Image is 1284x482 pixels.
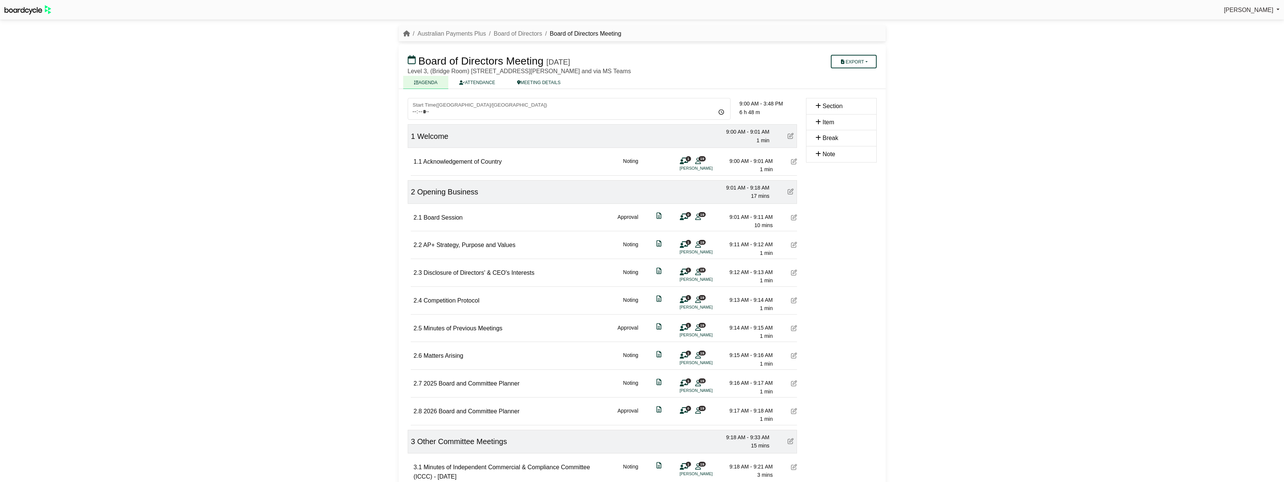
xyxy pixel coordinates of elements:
[423,408,519,414] span: 2026 Board and Committee Planner
[720,407,773,415] div: 9:17 AM - 9:18 AM
[751,443,769,449] span: 15 mins
[423,380,519,387] span: 2025 Board and Committee Planner
[686,351,691,355] span: 1
[617,407,638,423] div: Approval
[403,29,622,39] nav: breadcrumb
[760,250,773,256] span: 1 min
[5,5,51,15] img: BoardcycleBlackGreen-aaafeed430059cb809a45853b8cf6d952af9d84e6e89e1f1685b34bfd5cb7d64.svg
[417,30,486,37] a: Australian Payments Plus
[423,214,463,221] span: Board Session
[717,433,770,441] div: 9:18 AM - 9:33 AM
[494,30,542,37] a: Board of Directors
[686,406,691,411] span: 0
[686,295,691,300] span: 1
[680,387,736,394] li: [PERSON_NAME]
[546,57,570,66] div: [DATE]
[414,297,422,304] span: 2.4
[423,158,502,165] span: Acknowledgement of Country
[720,351,773,359] div: 9:15 AM - 9:16 AM
[403,76,449,89] a: AGENDA
[623,268,638,285] div: Noting
[760,333,773,339] span: 1 min
[506,76,572,89] a: MEETING DETAILS
[823,119,834,125] span: Item
[760,305,773,311] span: 1 min
[1224,7,1273,13] span: [PERSON_NAME]
[686,462,691,467] span: 1
[699,156,706,161] span: 19
[414,464,590,480] span: Minutes of Independent Commercial & Compliance Committee (ICCC) - [DATE]
[760,166,773,172] span: 1 min
[542,29,622,39] li: Board of Directors Meeting
[740,109,760,115] span: 6 h 48 m
[680,249,736,255] li: [PERSON_NAME]
[417,132,448,140] span: Welcome
[756,137,769,143] span: 1 min
[823,135,838,141] span: Break
[720,157,773,165] div: 9:00 AM - 9:01 AM
[414,464,422,470] span: 3.1
[720,324,773,332] div: 9:14 AM - 9:15 AM
[751,193,769,199] span: 17 mins
[760,361,773,367] span: 1 min
[417,437,507,446] span: Other Committee Meetings
[823,103,842,109] span: Section
[680,332,736,338] li: [PERSON_NAME]
[699,406,706,411] span: 19
[680,165,736,172] li: [PERSON_NAME]
[754,222,773,228] span: 10 mins
[617,213,638,230] div: Approval
[686,378,691,383] span: 1
[617,324,638,340] div: Approval
[623,296,638,313] div: Noting
[757,472,773,478] span: 3 mins
[623,351,638,368] div: Noting
[699,323,706,328] span: 19
[423,352,463,359] span: Matters Arising
[823,151,835,157] span: Note
[414,352,422,359] span: 2.6
[448,76,506,89] a: ATTENDANCE
[686,212,691,217] span: 0
[414,270,422,276] span: 2.3
[408,68,631,74] span: Level 3, (Bridge Room) [STREET_ADDRESS][PERSON_NAME] and via MS Teams
[699,295,706,300] span: 19
[760,389,773,395] span: 1 min
[760,416,773,422] span: 1 min
[623,462,638,482] div: Noting
[423,242,515,248] span: AP+ Strategy, Purpose and Values
[699,462,706,467] span: 19
[414,325,422,331] span: 2.5
[414,242,422,248] span: 2.2
[717,128,770,136] div: 9:00 AM - 9:01 AM
[411,188,415,196] span: 2
[720,213,773,221] div: 9:01 AM - 9:11 AM
[418,55,543,67] span: Board of Directors Meeting
[686,156,691,161] span: 1
[423,270,534,276] span: Disclosure of Directors' & CEO's Interests
[699,268,706,273] span: 19
[411,132,415,140] span: 1
[623,240,638,257] div: Noting
[720,462,773,471] div: 9:18 AM - 9:21 AM
[680,304,736,310] li: [PERSON_NAME]
[423,297,479,304] span: Competition Protocol
[686,240,691,245] span: 1
[720,296,773,304] div: 9:13 AM - 9:14 AM
[1224,5,1279,15] a: [PERSON_NAME]
[699,240,706,245] span: 19
[411,437,415,446] span: 3
[623,157,638,174] div: Noting
[699,378,706,383] span: 19
[414,158,422,165] span: 1.1
[720,379,773,387] div: 9:16 AM - 9:17 AM
[760,277,773,283] span: 1 min
[686,323,691,328] span: 1
[686,268,691,273] span: 1
[414,214,422,221] span: 2.1
[623,379,638,396] div: Noting
[740,99,797,108] div: 9:00 AM - 3:48 PM
[414,408,422,414] span: 2.8
[414,380,422,387] span: 2.7
[699,212,706,217] span: 19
